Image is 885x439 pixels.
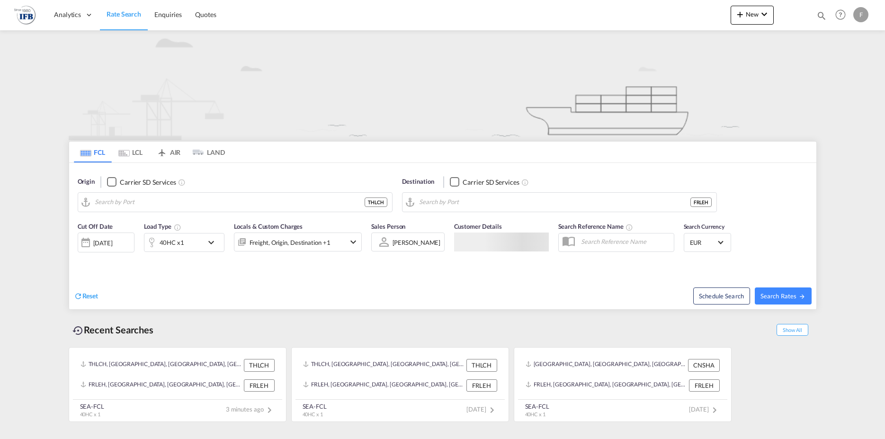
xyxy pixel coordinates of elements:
[393,239,441,246] div: [PERSON_NAME]
[74,142,225,162] md-pagination-wrapper: Use the left and right arrow keys to navigate between tabs
[144,223,181,230] span: Load Type
[371,223,406,230] span: Sales Person
[78,233,134,252] div: [DATE]
[160,236,184,249] div: 40HC x1
[419,195,690,209] input: Search by Port
[760,292,806,300] span: Search Rates
[178,179,186,186] md-icon: Unchecked: Search for CY (Container Yard) services for all selected carriers.Checked : Search for...
[264,404,275,416] md-icon: icon-chevron-right
[466,405,497,413] span: [DATE]
[244,379,275,392] div: FRLEH
[303,379,464,392] div: FRLEH, Le Havre, France, Western Europe, Europe
[234,233,362,251] div: Freight Origin Destination Factory Stuffingicon-chevron-down
[150,142,188,162] md-tab-item: AIR
[690,197,712,207] div: FRLEH
[74,142,112,162] md-tab-item: FCL
[755,287,812,305] button: Search Ratesicon-arrow-right
[78,193,392,212] md-input-container: Laem Chabang, THLCH
[689,405,720,413] span: [DATE]
[853,7,868,22] div: F
[684,223,725,230] span: Search Currency
[466,379,497,392] div: FRLEH
[303,402,327,411] div: SEA-FCL
[80,359,241,371] div: THLCH, Laem Chabang, Thailand, South East Asia, Asia Pacific
[174,224,181,231] md-icon: Select multiple loads to view rates
[69,30,817,140] img: new-FCL.png
[832,7,853,24] div: Help
[832,7,849,23] span: Help
[690,238,716,247] span: EUR
[95,195,365,209] input: Search by Port
[78,251,85,264] md-datepicker: Select
[759,9,770,20] md-icon: icon-chevron-down
[250,236,331,249] div: Freight Origin Destination Factory Stuffing
[69,319,158,340] div: Recent Searches
[206,237,222,248] md-icon: icon-chevron-down
[54,10,81,19] span: Analytics
[188,142,225,162] md-tab-item: LAND
[80,379,241,392] div: FRLEH, Le Havre, France, Western Europe, Europe
[112,142,150,162] md-tab-item: LCL
[226,405,275,413] span: 3 minutes ago
[107,10,141,18] span: Rate Search
[82,292,98,300] span: Reset
[303,359,464,371] div: THLCH, Laem Chabang, Thailand, South East Asia, Asia Pacific
[291,347,509,422] recent-search-card: THLCH, [GEOGRAPHIC_DATA], [GEOGRAPHIC_DATA], [GEOGRAPHIC_DATA], [GEOGRAPHIC_DATA] THLCHFRLEH, [GE...
[688,359,720,371] div: CNSHA
[486,404,498,416] md-icon: icon-chevron-right
[80,402,104,411] div: SEA-FCL
[234,223,303,230] span: Locals & Custom Charges
[120,178,176,187] div: Carrier SD Services
[69,347,286,422] recent-search-card: THLCH, [GEOGRAPHIC_DATA], [GEOGRAPHIC_DATA], [GEOGRAPHIC_DATA], [GEOGRAPHIC_DATA] THLCHFRLEH, [GE...
[93,239,113,247] div: [DATE]
[576,234,674,249] input: Search Reference Name
[365,197,387,207] div: THLCH
[514,347,732,422] recent-search-card: [GEOGRAPHIC_DATA], [GEOGRAPHIC_DATA], [GEOGRAPHIC_DATA], [GEOGRAPHIC_DATA] & [GEOGRAPHIC_DATA], [...
[14,4,36,26] img: de31bbe0256b11eebba44b54815f083d.png
[799,293,805,300] md-icon: icon-arrow-right
[558,223,634,230] span: Search Reference Name
[454,223,502,230] span: Customer Details
[74,291,98,302] div: icon-refreshReset
[526,379,687,392] div: FRLEH, Le Havre, France, Western Europe, Europe
[689,379,720,392] div: FRLEH
[731,6,774,25] button: icon-plus 400-fgNewicon-chevron-down
[693,287,750,305] button: Note: By default Schedule search will only considerorigin ports, destination ports and cut off da...
[154,10,182,18] span: Enquiries
[734,9,746,20] md-icon: icon-plus 400-fg
[526,359,686,371] div: CNSHA, Shanghai, China, Greater China & Far East Asia, Asia Pacific
[392,235,442,249] md-select: Sales Person: François Morel
[626,224,633,231] md-icon: Your search will be saved by the below given name
[402,193,716,212] md-input-container: Le Havre, FRLEH
[466,359,497,371] div: THLCH
[195,10,216,18] span: Quotes
[734,10,770,18] span: New
[144,233,224,252] div: 40HC x1icon-chevron-down
[244,359,275,371] div: THLCH
[78,223,113,230] span: Cut Off Date
[348,236,359,248] md-icon: icon-chevron-down
[709,404,720,416] md-icon: icon-chevron-right
[816,10,827,21] md-icon: icon-magnify
[156,147,168,154] md-icon: icon-airplane
[72,325,84,336] md-icon: icon-backup-restore
[816,10,827,25] div: icon-magnify
[80,411,100,417] span: 40HC x 1
[777,324,808,336] span: Show All
[450,177,519,187] md-checkbox: Checkbox No Ink
[525,402,549,411] div: SEA-FCL
[74,292,82,300] md-icon: icon-refresh
[689,235,726,249] md-select: Select Currency: € EUREuro
[525,411,545,417] span: 40HC x 1
[521,179,529,186] md-icon: Unchecked: Search for CY (Container Yard) services for all selected carriers.Checked : Search for...
[402,177,434,187] span: Destination
[69,163,816,309] div: Origin Checkbox No InkUnchecked: Search for CY (Container Yard) services for all selected carrier...
[463,178,519,187] div: Carrier SD Services
[303,411,323,417] span: 40HC x 1
[78,177,95,187] span: Origin
[107,177,176,187] md-checkbox: Checkbox No Ink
